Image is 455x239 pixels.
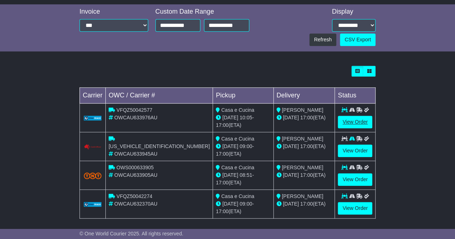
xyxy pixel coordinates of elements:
[221,165,254,170] span: Casa e Cucina
[300,143,313,149] span: 17:00
[155,8,249,16] div: Custom Date Range
[335,88,376,104] td: Status
[84,173,102,179] img: TNT_Domestic.png
[338,116,372,128] a: View Order
[277,200,332,208] div: (ETA)
[338,144,372,157] a: View Order
[79,231,183,236] span: © One World Courier 2025. All rights reserved.
[282,136,323,142] span: [PERSON_NAME]
[309,33,336,46] button: Refresh
[213,88,273,104] td: Pickup
[117,107,153,113] span: VFQZ50042577
[79,88,105,104] td: Carrier
[114,201,158,207] span: OWCAU632370AU
[222,172,238,178] span: [DATE]
[277,171,332,179] div: (ETA)
[277,143,332,150] div: (ETA)
[84,144,102,150] img: Couriers_Please.png
[283,143,299,149] span: [DATE]
[105,88,213,104] td: OWC / Carrier #
[338,173,372,186] a: View Order
[221,136,254,142] span: Casa e Cucina
[114,172,158,178] span: OWCAU633905AU
[117,193,153,199] span: VFQZ50042274
[221,193,254,199] span: Casa e Cucina
[216,171,270,187] div: - (ETA)
[282,107,323,113] span: [PERSON_NAME]
[240,115,252,120] span: 10:05
[240,172,252,178] span: 08:51
[216,208,228,214] span: 17:00
[283,172,299,178] span: [DATE]
[109,143,210,149] span: [US_VEHICLE_IDENTIFICATION_NUMBER]
[300,201,313,207] span: 17:00
[84,202,102,207] img: GetCarrierServiceLogo
[79,8,148,16] div: Invoice
[338,202,372,215] a: View Order
[114,115,158,120] span: OWCAU633976AU
[221,107,254,113] span: Casa e Cucina
[283,115,299,120] span: [DATE]
[332,8,376,16] div: Display
[240,143,252,149] span: 09:00
[300,115,313,120] span: 17:00
[216,114,270,129] div: - (ETA)
[216,122,228,128] span: 17:00
[114,151,158,157] span: OWCAU633945AU
[216,200,270,215] div: - (ETA)
[84,116,102,120] img: GetCarrierServiceLogo
[216,151,228,157] span: 17:00
[282,193,323,199] span: [PERSON_NAME]
[222,115,238,120] span: [DATE]
[240,201,252,207] span: 09:00
[283,201,299,207] span: [DATE]
[277,114,332,121] div: (ETA)
[216,143,270,158] div: - (ETA)
[222,143,238,149] span: [DATE]
[300,172,313,178] span: 17:00
[117,165,154,170] span: OWS000633905
[282,165,323,170] span: [PERSON_NAME]
[222,201,238,207] span: [DATE]
[340,33,376,46] a: CSV Export
[216,180,228,185] span: 17:00
[273,88,335,104] td: Delivery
